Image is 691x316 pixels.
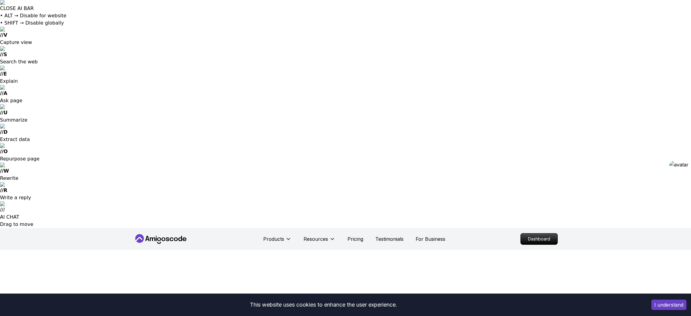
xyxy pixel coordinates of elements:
a: For Business [416,235,445,243]
button: Resources [304,235,335,247]
a: Dashboard [520,233,558,245]
a: Pricing [347,235,363,243]
button: Accept cookies [651,300,686,310]
div: This website uses cookies to enhance the user experience. [5,298,642,311]
p: Dashboard [521,234,557,244]
p: Products [263,235,284,243]
a: Testimonials [375,235,404,243]
p: Resources [304,235,328,243]
button: Products [263,235,291,247]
